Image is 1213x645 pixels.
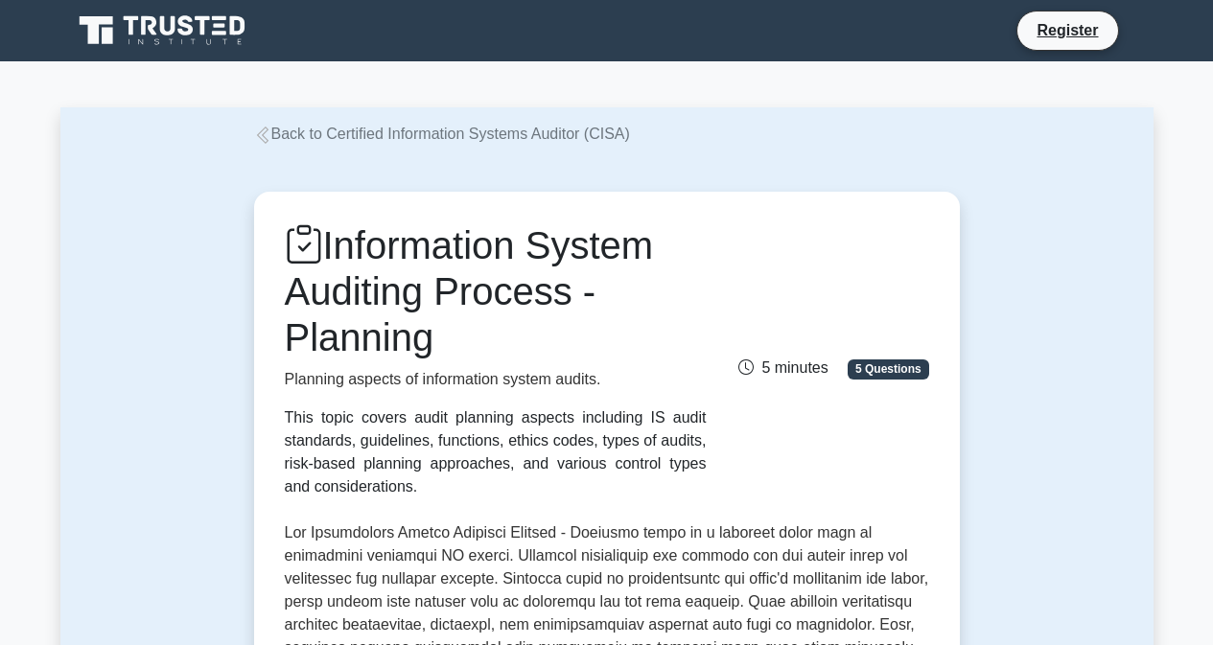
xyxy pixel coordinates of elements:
[285,368,707,391] p: Planning aspects of information system audits.
[285,222,707,360] h1: Information System Auditing Process - Planning
[1025,18,1109,42] a: Register
[738,359,828,376] span: 5 minutes
[848,359,928,379] span: 5 Questions
[285,406,707,498] div: This topic covers audit planning aspects including IS audit standards, guidelines, functions, eth...
[254,126,630,142] a: Back to Certified Information Systems Auditor (CISA)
